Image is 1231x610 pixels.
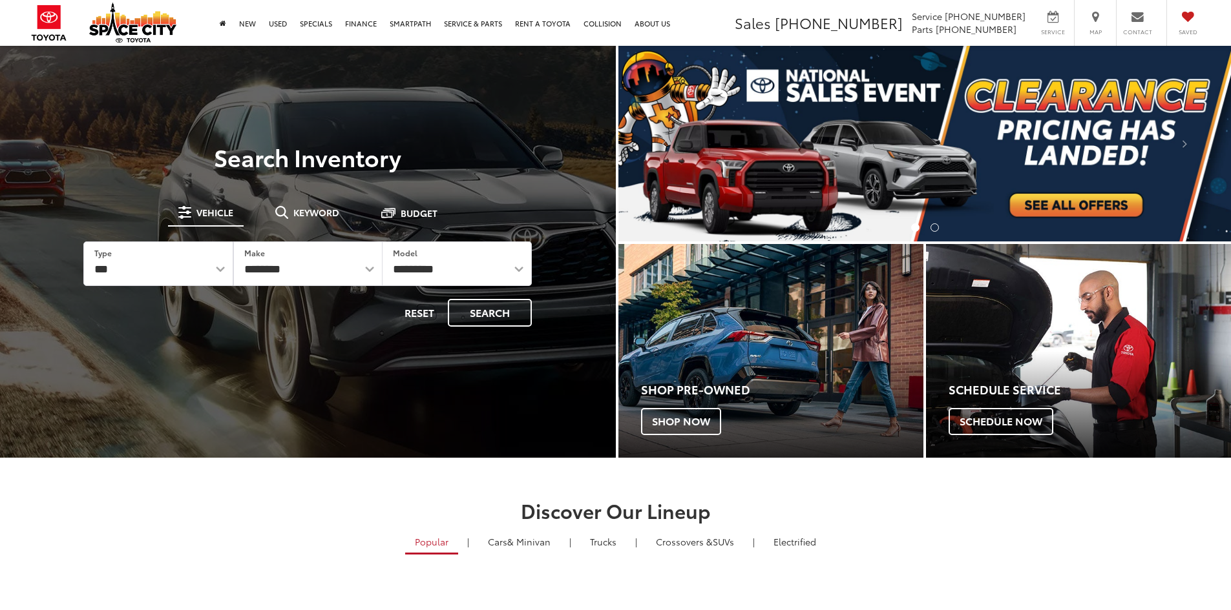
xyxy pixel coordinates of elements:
[656,535,713,548] span: Crossovers &
[507,535,551,548] span: & Minivan
[1173,28,1202,36] span: Saved
[926,244,1231,458] a: Schedule Service Schedule Now
[949,383,1231,396] h4: Schedule Service
[89,3,176,43] img: Space City Toyota
[936,23,1016,36] span: [PHONE_NUMBER]
[912,10,942,23] span: Service
[1139,72,1231,216] button: Click to view next picture.
[405,531,458,554] a: Popular
[448,299,532,327] button: Search
[926,244,1231,458] div: Toyota
[401,208,437,218] span: Budget
[566,535,574,548] li: |
[735,12,771,33] span: Sales
[931,223,939,232] li: Go to slide number 2.
[1123,28,1152,36] span: Contact
[244,247,265,258] label: Make
[945,10,1026,23] span: [PHONE_NUMBER]
[394,299,445,327] button: Reset
[618,244,923,458] div: Toyota
[478,531,560,553] a: Cars
[160,500,1071,521] h2: Discover Our Lineup
[750,535,758,548] li: |
[949,408,1053,435] span: Schedule Now
[618,244,923,458] a: Shop Pre-Owned Shop Now
[641,383,923,396] h4: Shop Pre-Owned
[764,531,826,553] a: Electrified
[393,247,417,258] label: Model
[196,208,233,217] span: Vehicle
[94,247,112,258] label: Type
[646,531,744,553] a: SUVs
[618,72,710,216] button: Click to view previous picture.
[580,531,626,553] a: Trucks
[293,208,339,217] span: Keyword
[464,535,472,548] li: |
[54,144,562,170] h3: Search Inventory
[1081,28,1110,36] span: Map
[775,12,903,33] span: [PHONE_NUMBER]
[912,23,933,36] span: Parts
[911,223,920,232] li: Go to slide number 1.
[632,535,640,548] li: |
[1038,28,1068,36] span: Service
[641,408,721,435] span: Shop Now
